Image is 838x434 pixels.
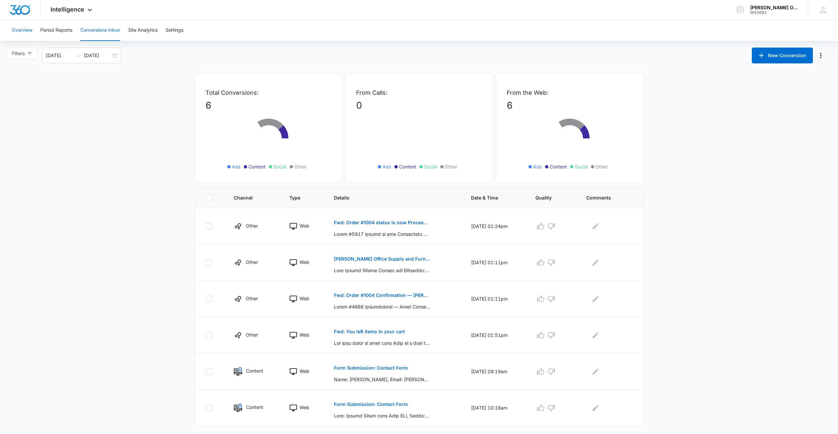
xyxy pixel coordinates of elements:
[246,367,263,374] p: Content
[165,20,183,41] button: Settings
[550,163,567,170] span: Content
[424,163,437,170] span: Social
[596,163,608,170] span: Other
[535,194,561,201] span: Quality
[76,53,81,58] span: to
[334,293,430,298] p: Fwd: Order #1004 Confirmation — [PERSON_NAME] Office Supply and Furniture
[463,244,528,281] td: [DATE] 01:11pm
[750,5,798,10] div: account name
[463,208,528,244] td: [DATE] 01:24pm
[248,163,266,170] span: Content
[590,330,601,341] button: Edit Comments
[273,163,286,170] span: Social
[463,317,528,353] td: [DATE] 01:51pm
[80,20,120,41] button: Conversions Inbox
[507,88,633,97] p: From the Web:
[334,231,430,237] p: Lorem #5917 ipsumd si ame Consectetu — Adip Elitse Doeius Tempor inc Utlaboree Dolo ma a enim ad ...
[234,194,264,201] span: Channel
[289,194,309,201] span: Type
[383,163,391,170] span: Ads
[575,163,588,170] span: Social
[205,98,332,112] p: 6
[590,257,601,268] button: Edit Comments
[590,366,601,377] button: Edit Comments
[294,163,307,170] span: Other
[533,163,542,170] span: Ads
[300,368,310,375] p: Web
[300,259,310,266] p: Web
[205,88,332,97] p: Total Conversions:
[128,20,158,41] button: Site Analytics
[750,10,798,15] div: account id
[334,376,430,383] p: Name: [PERSON_NAME], Email: [PERSON_NAME][EMAIL_ADDRESS][DOMAIN_NAME], Phone: [PHONE_NUMBER], Wha...
[12,50,25,57] span: Filters
[300,404,310,411] p: Web
[76,53,81,58] span: swap-right
[334,220,430,225] p: Fwd: Order #1004 status is now Processing — [PERSON_NAME] Office Supply and Furniture
[334,360,408,376] button: Form Submission: Contact Form
[334,396,408,412] button: Form Submission: Contact Form
[300,331,310,338] p: Web
[84,52,111,59] input: End date
[334,402,408,407] p: Form Submission: Contact Form
[471,194,510,201] span: Date & Time
[356,98,482,112] p: 0
[463,390,528,426] td: [DATE] 10:16am
[590,294,601,304] button: Edit Comments
[334,412,430,419] p: Lore: Ipsumd Sitam cons Adip ELI, Seddo: eiusmo@tempori.utl, Etdol: (897) 236-4841, Magn ali en a...
[246,331,258,338] p: Other
[246,222,258,229] p: Other
[232,163,240,170] span: Ads
[356,88,482,97] p: From Calls:
[445,163,457,170] span: Other
[334,366,408,370] p: Form Submission: Contact Form
[246,259,258,266] p: Other
[334,340,430,346] p: Lor ipsu dolor si amet cons Adip el s doei te incid utlab etdoloremagn aliq en Adminimv Quisn Exe...
[334,251,430,267] button: [PERSON_NAME] Office Supply and Furniture: New order #1004 from [PERSON_NAME]
[399,163,416,170] span: Content
[334,215,430,231] button: Fwd: Order #1004 status is now Processing — [PERSON_NAME] Office Supply and Furniture
[7,48,37,59] button: Filters
[334,257,430,261] p: [PERSON_NAME] Office Supply and Furniture: New order #1004 from [PERSON_NAME]
[334,194,446,201] span: Details
[586,194,623,201] span: Comments
[51,6,84,13] span: Intelligence
[300,295,310,302] p: Web
[300,222,310,229] p: Web
[463,353,528,390] td: [DATE] 09:19am
[40,20,72,41] button: Period Reports
[246,404,263,411] p: Content
[246,295,258,302] p: Other
[334,324,405,340] button: Fwd: You left items in your cart
[816,50,826,61] button: Manage Numbers
[590,403,601,413] button: Edit Comments
[12,20,32,41] button: Overview
[752,48,813,63] button: New Conversion
[334,329,405,334] p: Fwd: You left items in your cart
[590,221,601,232] button: Edit Comments
[463,281,528,317] td: [DATE] 01:11pm
[334,287,430,303] button: Fwd: Order #1004 Confirmation — [PERSON_NAME] Office Supply and Furniture
[507,98,633,112] p: 6
[334,303,430,310] p: Lorem #4666 Ipsumdolorsi — Amet Consec Adipis Elitse doe Temporinc Utla et d magn al enima minim ...
[334,267,430,274] p: Lore Ipsumd Sitame Consec adi Elitseddo: Eiu tempo #9946 inci Utlabore Etdol Mag aliq enimadmi v ...
[46,52,73,59] input: Start date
